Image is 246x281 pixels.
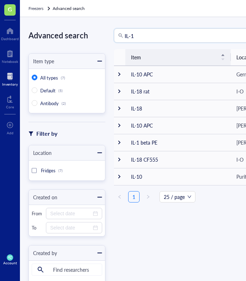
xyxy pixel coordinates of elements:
[8,5,12,13] span: G
[114,191,125,202] button: left
[62,101,66,106] div: (2)
[142,191,154,202] li: Next Page
[29,149,52,157] div: Location
[142,191,154,202] button: right
[8,256,12,259] span: RZ
[40,100,59,107] span: Antibody
[146,195,150,199] span: right
[131,53,216,61] span: Item
[114,191,125,202] li: Previous Page
[29,249,57,257] div: Created by
[40,74,58,81] span: All types
[6,93,14,109] a: Core
[2,71,18,86] a: Inventory
[125,49,231,66] th: Item
[3,261,17,265] div: Account
[50,210,91,217] input: Select date
[125,100,231,117] td: IL-18
[2,59,18,64] div: Notebook
[117,195,122,199] span: left
[125,66,231,83] td: IL-10 APC
[28,5,51,12] a: Freezers
[125,168,231,185] td: IL-10
[128,191,140,202] li: 1
[125,134,231,151] td: IL-1 beta PE
[28,5,43,11] span: Freezers
[1,25,19,41] a: Dashboard
[1,37,19,41] div: Dashboard
[125,83,231,100] td: IL-18 rat
[29,57,54,65] div: Item type
[29,193,57,201] div: Created on
[53,5,86,12] a: Advanced search
[236,156,244,163] div: I-O
[7,131,14,135] div: Add
[41,167,56,174] span: Fridges
[129,191,139,202] a: 1
[236,87,244,95] div: I-O
[6,105,14,109] div: Core
[125,117,231,134] td: IL-10 APC
[32,210,43,217] div: From
[58,168,63,173] div: (7)
[40,87,56,94] span: Default
[36,129,57,138] div: Filter by
[32,225,43,231] div: To
[2,48,18,64] a: Notebook
[50,224,91,232] input: Select date
[2,82,18,86] div: Inventory
[61,76,65,80] div: (7)
[58,88,63,93] div: (5)
[125,151,231,168] td: IL-18 CF555
[159,191,195,202] div: Page Size
[28,28,105,42] div: Advanced search
[164,191,191,202] span: 25 / page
